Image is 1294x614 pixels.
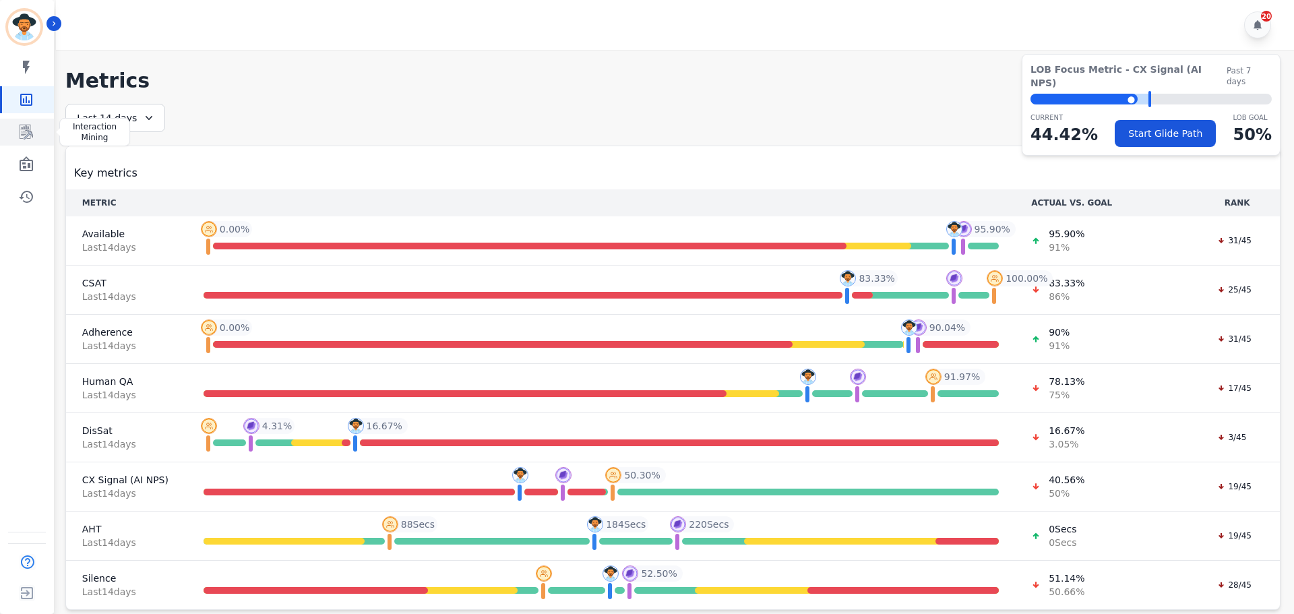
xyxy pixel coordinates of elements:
span: 83.33 % [859,272,894,285]
h1: Metrics [65,69,1281,93]
img: profile-pic [536,565,552,582]
p: 44.42 % [1030,123,1098,147]
span: 88 Secs [401,518,435,531]
span: Last 14 day s [82,290,171,303]
img: profile-pic [587,516,603,532]
span: Last 14 day s [82,437,171,451]
span: 50.66 % [1049,585,1084,598]
img: profile-pic [911,319,927,336]
span: 184 Secs [606,518,646,531]
div: 19/45 [1210,529,1258,543]
div: Last 14 days [65,104,165,132]
img: profile-pic [946,221,962,237]
p: CURRENT [1030,113,1098,123]
span: Silence [82,572,171,585]
img: profile-pic [925,369,942,385]
span: 220 Secs [689,518,729,531]
img: profile-pic [987,270,1003,286]
span: 91.97 % [944,370,980,383]
span: LOB Focus Metric - CX Signal (AI NPS) [1030,63,1227,90]
span: 86 % [1049,290,1084,303]
img: profile-pic [850,369,866,385]
span: Key metrics [74,165,137,181]
img: profile-pic [201,221,217,237]
span: 0 Secs [1049,522,1076,536]
span: DisSat [82,424,171,437]
span: CSAT [82,276,171,290]
img: profile-pic [603,565,619,582]
th: METRIC [66,189,187,216]
span: Last 14 day s [82,388,171,402]
span: AHT [82,522,171,536]
div: 17/45 [1210,381,1258,395]
span: 78.13 % [1049,375,1084,388]
img: profile-pic [670,516,686,532]
span: 40.56 % [1049,473,1084,487]
span: Human QA [82,375,171,388]
span: 3.05 % [1049,437,1084,451]
img: profile-pic [901,319,917,336]
span: 0 Secs [1049,536,1076,549]
span: 83.33 % [1049,276,1084,290]
img: profile-pic [946,270,962,286]
span: 91 % [1049,339,1070,352]
span: Adherence [82,326,171,339]
span: 90 % [1049,326,1070,339]
span: 75 % [1049,388,1084,402]
div: 20 [1261,11,1272,22]
span: 16.67 % [367,419,402,433]
th: ACTUAL VS. GOAL [1015,189,1194,216]
span: Last 14 day s [82,487,171,500]
img: profile-pic [201,319,217,336]
div: 19/45 [1210,480,1258,493]
span: Last 14 day s [82,241,171,254]
span: 100.00 % [1006,272,1047,285]
button: Start Glide Path [1115,120,1216,147]
span: 90.04 % [929,321,965,334]
img: profile-pic [840,270,856,286]
span: 0.00 % [220,321,249,334]
span: 95.90 % [1049,227,1084,241]
span: 0.00 % [220,222,249,236]
img: profile-pic [622,565,638,582]
span: 91 % [1049,241,1084,254]
div: 3/45 [1210,431,1253,444]
img: profile-pic [201,418,217,434]
span: Last 14 day s [82,585,171,598]
div: 25/45 [1210,283,1258,297]
p: LOB Goal [1233,113,1272,123]
span: Last 14 day s [82,339,171,352]
span: Available [82,227,171,241]
span: Past 7 days [1227,65,1272,87]
img: profile-pic [800,369,816,385]
img: profile-pic [348,418,364,434]
div: ⬤ [1030,94,1138,104]
img: profile-pic [605,467,621,483]
img: Bordered avatar [8,11,40,43]
p: 50 % [1233,123,1272,147]
img: profile-pic [512,467,528,483]
span: 50.30 % [624,468,660,482]
span: 95.90 % [975,222,1010,236]
div: 31/45 [1210,234,1258,247]
span: Last 14 day s [82,536,171,549]
img: profile-pic [555,467,572,483]
img: profile-pic [382,516,398,532]
span: 50 % [1049,487,1084,500]
div: 31/45 [1210,332,1258,346]
div: 28/45 [1210,578,1258,592]
img: profile-pic [243,418,259,434]
span: 4.31 % [262,419,292,433]
span: CX Signal (AI NPS) [82,473,171,487]
img: profile-pic [956,221,972,237]
span: 51.14 % [1049,572,1084,585]
span: 52.50 % [641,567,677,580]
span: 16.67 % [1049,424,1084,437]
th: RANK [1194,189,1280,216]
